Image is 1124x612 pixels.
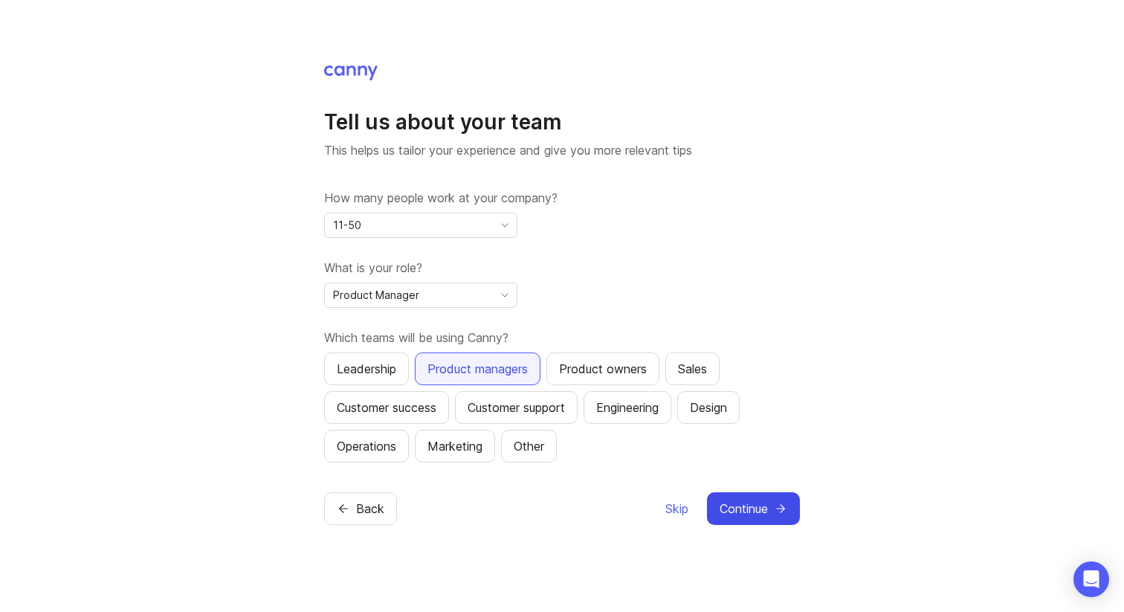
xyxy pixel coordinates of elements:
button: Operations [324,430,409,463]
button: Leadership [324,352,409,385]
button: Other [501,430,557,463]
label: Which teams will be using Canny? [324,329,800,347]
span: Skip [665,500,688,518]
div: Customer support [468,399,565,416]
button: Sales [665,352,720,385]
div: Product managers [427,360,528,378]
img: Canny Home [324,65,378,80]
div: Customer success [337,399,436,416]
button: Back [324,492,397,525]
button: Marketing [415,430,495,463]
span: Product Manager [333,287,419,303]
button: Design [677,391,740,424]
div: Engineering [596,399,659,416]
span: Continue [720,500,768,518]
div: Marketing [427,437,482,455]
button: Product owners [546,352,659,385]
div: Sales [678,360,707,378]
div: Product owners [559,360,647,378]
div: toggle menu [324,283,517,308]
button: Skip [665,492,689,525]
button: Continue [707,492,800,525]
div: Other [514,437,544,455]
div: Operations [337,437,396,455]
span: 11-50 [333,217,361,233]
button: Customer support [455,391,578,424]
div: Open Intercom Messenger [1073,561,1109,597]
span: Back [356,500,384,518]
button: Customer success [324,391,449,424]
div: toggle menu [324,213,517,238]
svg: toggle icon [493,219,517,231]
h1: Tell us about your team [324,109,800,135]
button: Product managers [415,352,540,385]
label: How many people work at your company? [324,189,800,207]
div: Leadership [337,360,396,378]
div: Design [690,399,727,416]
p: This helps us tailor your experience and give you more relevant tips [324,141,800,159]
label: What is your role? [324,259,800,277]
svg: toggle icon [493,289,517,301]
button: Engineering [584,391,671,424]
